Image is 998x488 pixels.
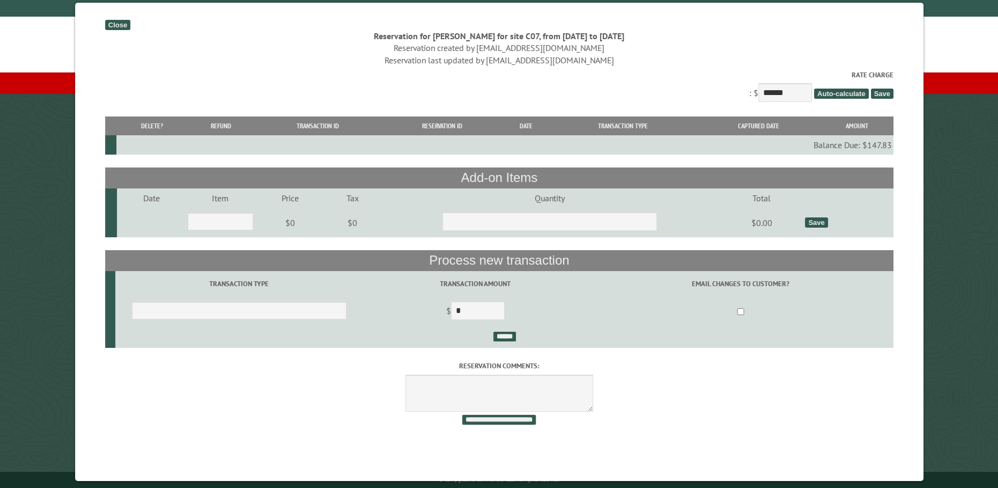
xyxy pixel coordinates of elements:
[186,188,255,208] td: Item
[105,167,893,188] th: Add-on Items
[325,208,379,238] td: $0
[589,279,891,289] label: Email changes to customer?
[187,116,254,135] th: Refund
[380,188,720,208] td: Quantity
[105,250,893,271] th: Process new transaction
[439,476,560,483] small: © Campground Commander LLC. All rights reserved.
[363,297,587,327] td: $
[720,208,803,238] td: $0.00
[116,188,186,208] td: Date
[105,70,893,105] div: : $
[105,42,893,54] div: Reservation created by [EMAIL_ADDRESS][DOMAIN_NAME]
[116,116,187,135] th: Delete?
[105,30,893,42] div: Reservation for [PERSON_NAME] for site C07, from [DATE] to [DATE]
[364,279,586,289] label: Transaction Amount
[805,217,827,228] div: Save
[325,188,379,208] td: Tax
[549,116,696,135] th: Transaction Type
[116,135,893,155] td: Balance Due: $147.83
[105,20,130,30] div: Close
[254,116,381,135] th: Transaction ID
[105,70,893,80] label: Rate Charge
[254,188,325,208] td: Price
[870,89,893,99] span: Save
[254,208,325,238] td: $0
[105,361,893,371] label: Reservation comments:
[117,279,361,289] label: Transaction Type
[696,116,820,135] th: Captured Date
[105,54,893,66] div: Reservation last updated by [EMAIL_ADDRESS][DOMAIN_NAME]
[502,116,549,135] th: Date
[814,89,869,99] span: Auto-calculate
[381,116,502,135] th: Reservation ID
[820,116,893,135] th: Amount
[720,188,803,208] td: Total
